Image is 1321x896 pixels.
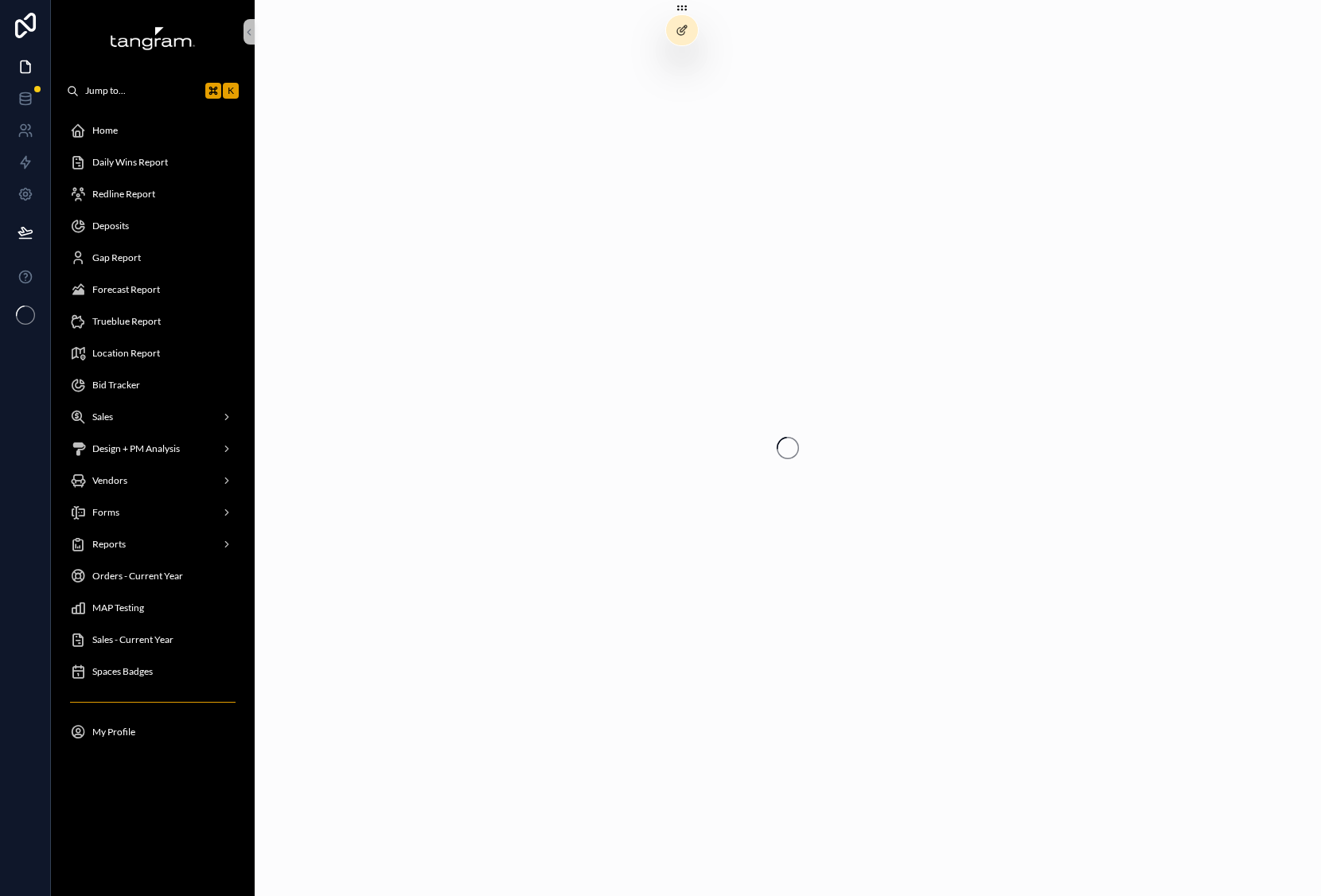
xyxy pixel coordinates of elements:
[92,474,127,487] span: Vendors
[92,379,140,392] span: Bid Tracker
[110,25,196,51] img: App logo
[92,251,141,264] span: Gap Report
[92,538,126,551] span: Reports
[60,148,245,177] a: Daily Wins Report
[92,411,113,423] span: Sales
[60,76,245,105] button: Jump to...K
[60,562,245,590] a: Orders - Current Year
[85,84,199,97] span: Jump to...
[60,212,245,240] a: Deposits
[51,105,255,767] div: scrollable content
[60,275,245,304] a: Forecast Report
[60,594,245,622] a: MAP Testing
[60,371,245,399] a: Bid Tracker
[60,657,245,686] a: Spaces Badges
[60,403,245,431] a: Sales
[60,434,245,463] a: Design + PM Analysis
[92,220,129,232] span: Deposits
[92,156,168,169] span: Daily Wins Report
[92,570,183,582] span: Orders - Current Year
[60,116,245,145] a: Home
[60,530,245,559] a: Reports
[92,283,160,296] span: Forecast Report
[60,498,245,527] a: Forms
[92,347,160,360] span: Location Report
[60,180,245,208] a: Redline Report
[60,339,245,368] a: Location Report
[92,442,180,455] span: Design + PM Analysis
[92,602,144,614] span: MAP Testing
[224,84,237,97] span: K
[92,188,155,201] span: Redline Report
[92,315,161,328] span: Trueblue Report
[60,307,245,336] a: Trueblue Report
[60,243,245,272] a: Gap Report
[60,718,245,746] a: My Profile
[92,726,135,738] span: My Profile
[92,665,153,678] span: Spaces Badges
[92,506,119,519] span: Forms
[92,124,118,137] span: Home
[92,633,173,646] span: Sales - Current Year
[60,466,245,495] a: Vendors
[60,625,245,654] a: Sales - Current Year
